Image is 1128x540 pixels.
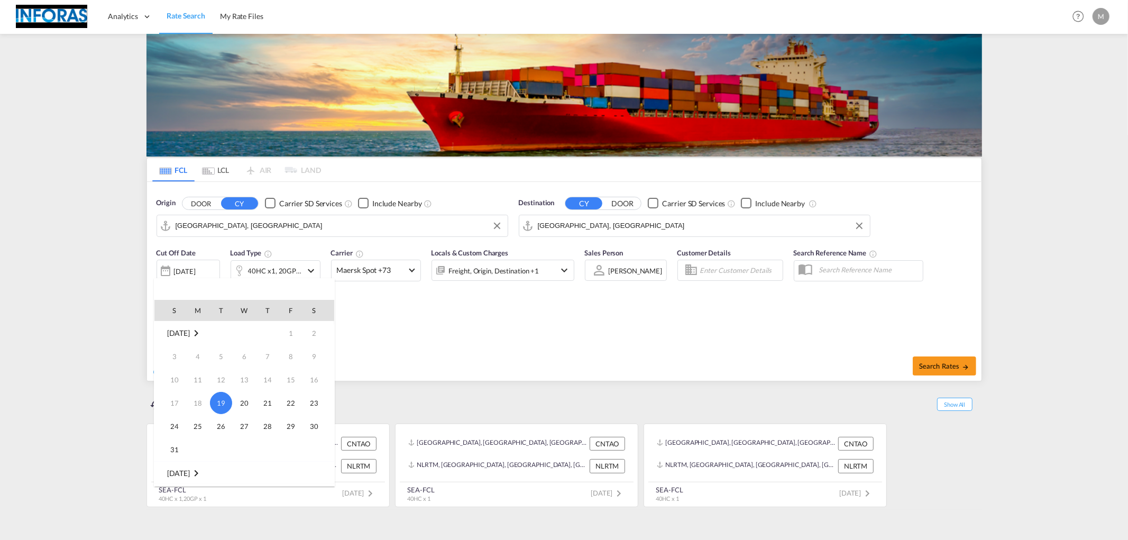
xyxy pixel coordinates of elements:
[256,368,279,391] td: Thursday August 14 2025
[210,416,232,437] span: 26
[154,321,233,345] td: August 2025
[279,368,302,391] td: Friday August 15 2025
[234,392,255,414] span: 20
[186,368,209,391] td: Monday August 11 2025
[154,300,186,321] th: S
[302,368,334,391] td: Saturday August 16 2025
[209,368,233,391] td: Tuesday August 12 2025
[302,321,334,345] td: Saturday August 2 2025
[209,391,233,415] td: Tuesday August 19 2025
[302,300,334,321] th: S
[257,416,278,437] span: 28
[209,345,233,368] td: Tuesday August 5 2025
[154,345,334,368] tr: Week 2
[279,321,302,345] td: Friday August 1 2025
[304,392,325,414] span: 23
[186,300,209,321] th: M
[164,416,185,437] span: 24
[154,461,334,485] tr: Week undefined
[280,392,301,414] span: 22
[167,469,190,478] span: [DATE]
[302,345,334,368] td: Saturday August 9 2025
[186,391,209,415] td: Monday August 18 2025
[154,415,334,438] tr: Week 5
[154,368,334,391] tr: Week 3
[186,345,209,368] td: Monday August 4 2025
[304,416,325,437] span: 30
[279,300,302,321] th: F
[302,415,334,438] td: Saturday August 30 2025
[279,415,302,438] td: Friday August 29 2025
[256,415,279,438] td: Thursday August 28 2025
[209,300,233,321] th: T
[154,345,186,368] td: Sunday August 3 2025
[257,392,278,414] span: 21
[233,345,256,368] td: Wednesday August 6 2025
[154,368,186,391] td: Sunday August 10 2025
[154,438,186,462] td: Sunday August 31 2025
[233,415,256,438] td: Wednesday August 27 2025
[187,416,208,437] span: 25
[154,438,334,462] tr: Week 6
[256,391,279,415] td: Thursday August 21 2025
[186,415,209,438] td: Monday August 25 2025
[167,328,190,337] span: [DATE]
[256,345,279,368] td: Thursday August 7 2025
[154,391,334,415] tr: Week 4
[233,368,256,391] td: Wednesday August 13 2025
[154,300,334,486] md-calendar: Calendar
[164,439,185,460] span: 31
[154,461,334,485] td: September 2025
[233,391,256,415] td: Wednesday August 20 2025
[302,391,334,415] td: Saturday August 23 2025
[154,321,334,345] tr: Week 1
[154,391,186,415] td: Sunday August 17 2025
[280,416,301,437] span: 29
[209,415,233,438] td: Tuesday August 26 2025
[154,415,186,438] td: Sunday August 24 2025
[279,345,302,368] td: Friday August 8 2025
[234,416,255,437] span: 27
[279,391,302,415] td: Friday August 22 2025
[233,300,256,321] th: W
[256,300,279,321] th: T
[210,392,232,414] span: 19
